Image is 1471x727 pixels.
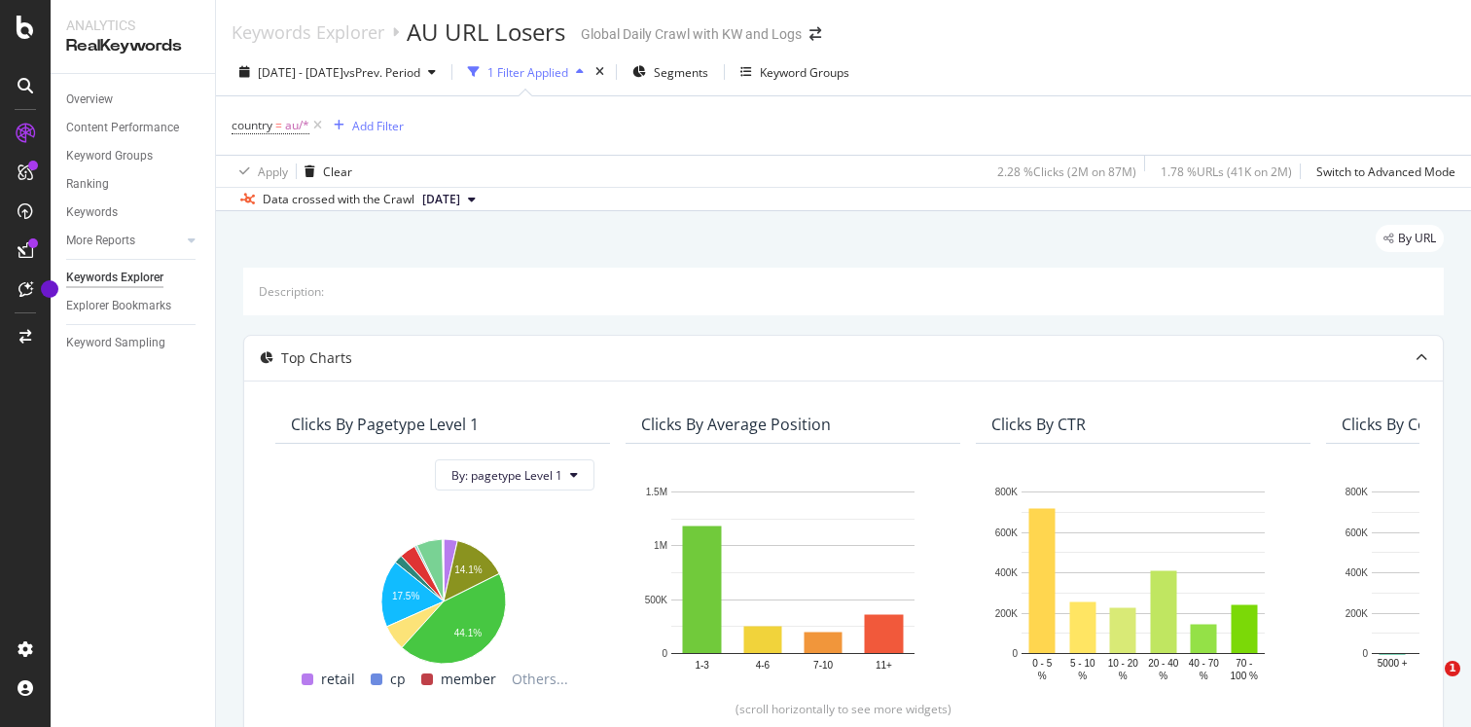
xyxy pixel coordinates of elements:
[258,64,343,81] span: [DATE] - [DATE]
[1070,658,1095,669] text: 5 - 10
[995,487,1019,497] text: 800K
[460,56,592,88] button: 1 Filter Applied
[1231,671,1258,681] text: 100 %
[876,659,892,670] text: 11+
[1309,156,1455,187] button: Switch to Advanced Mode
[66,333,201,353] a: Keyword Sampling
[66,202,201,223] a: Keywords
[232,117,272,133] span: country
[1159,671,1167,681] text: %
[1038,671,1047,681] text: %
[581,24,802,44] div: Global Daily Crawl with KW and Logs
[1345,567,1369,578] text: 400K
[407,16,565,49] div: AU URL Losers
[1012,648,1018,659] text: 0
[1345,607,1369,618] text: 200K
[1378,658,1408,669] text: 5000 +
[281,348,352,368] div: Top Charts
[258,164,288,180] div: Apply
[66,90,201,110] a: Overview
[645,594,668,604] text: 500K
[641,415,831,434] div: Clicks By Average Position
[343,64,420,81] span: vs Prev. Period
[66,90,113,110] div: Overview
[1405,661,1452,708] iframe: Intercom live chat
[66,202,118,223] div: Keywords
[654,64,708,81] span: Segments
[646,487,667,497] text: 1.5M
[662,648,667,659] text: 0
[1032,658,1052,669] text: 0 - 5
[809,27,821,41] div: arrow-right-arrow-left
[66,174,109,195] div: Ranking
[435,459,594,491] button: By: pagetype Level 1
[1316,164,1455,180] div: Switch to Advanced Mode
[66,296,201,316] a: Explorer Bookmarks
[991,482,1295,685] svg: A chart.
[297,156,352,187] button: Clear
[995,567,1019,578] text: 400K
[625,56,716,88] button: Segments
[66,118,201,138] a: Content Performance
[756,659,771,670] text: 4-6
[654,540,667,551] text: 1M
[41,280,58,298] div: Tooltip anchor
[66,16,199,35] div: Analytics
[66,174,201,195] a: Ranking
[66,333,165,353] div: Keyword Sampling
[1078,671,1087,681] text: %
[454,564,482,575] text: 14.1%
[997,164,1136,180] div: 2.28 % Clicks ( 2M on 87M )
[1345,527,1369,537] text: 600K
[321,668,355,691] span: retail
[275,117,282,133] span: =
[66,146,153,166] div: Keyword Groups
[1419,658,1447,669] text: 1000 -
[733,56,857,88] button: Keyword Groups
[991,415,1086,434] div: Clicks By CTR
[66,231,135,251] div: More Reports
[326,114,404,137] button: Add Filter
[392,591,419,601] text: 17.5%
[487,64,568,81] div: 1 Filter Applied
[1445,661,1460,676] span: 1
[451,467,562,484] span: By: pagetype Level 1
[1398,233,1436,244] span: By URL
[1200,671,1208,681] text: %
[66,268,163,288] div: Keywords Explorer
[422,191,460,208] span: 2025 Jun. 30th
[1161,164,1292,180] div: 1.78 % URLs ( 41K on 2M )
[995,607,1019,618] text: 200K
[813,659,833,670] text: 7-10
[268,700,1419,716] div: (scroll horizontally to see more widgets)
[641,482,945,685] svg: A chart.
[291,528,594,668] svg: A chart.
[291,415,479,434] div: Clicks By pagetype Level 1
[695,659,709,670] text: 1-3
[323,164,352,180] div: Clear
[263,191,414,208] div: Data crossed with the Crawl
[1345,487,1369,497] text: 800K
[232,21,384,43] a: Keywords Explorer
[441,668,496,691] span: member
[1376,225,1444,252] div: legacy label
[390,668,406,691] span: cp
[352,118,404,134] div: Add Filter
[454,628,482,638] text: 44.1%
[1119,671,1128,681] text: %
[995,527,1019,537] text: 600K
[1108,658,1139,669] text: 10 - 20
[232,156,288,187] button: Apply
[760,64,849,81] div: Keyword Groups
[66,118,179,138] div: Content Performance
[1236,658,1252,669] text: 70 -
[232,56,444,88] button: [DATE] - [DATE]vsPrev. Period
[592,62,608,82] div: times
[1189,658,1220,669] text: 40 - 70
[66,231,182,251] a: More Reports
[66,268,201,288] a: Keywords Explorer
